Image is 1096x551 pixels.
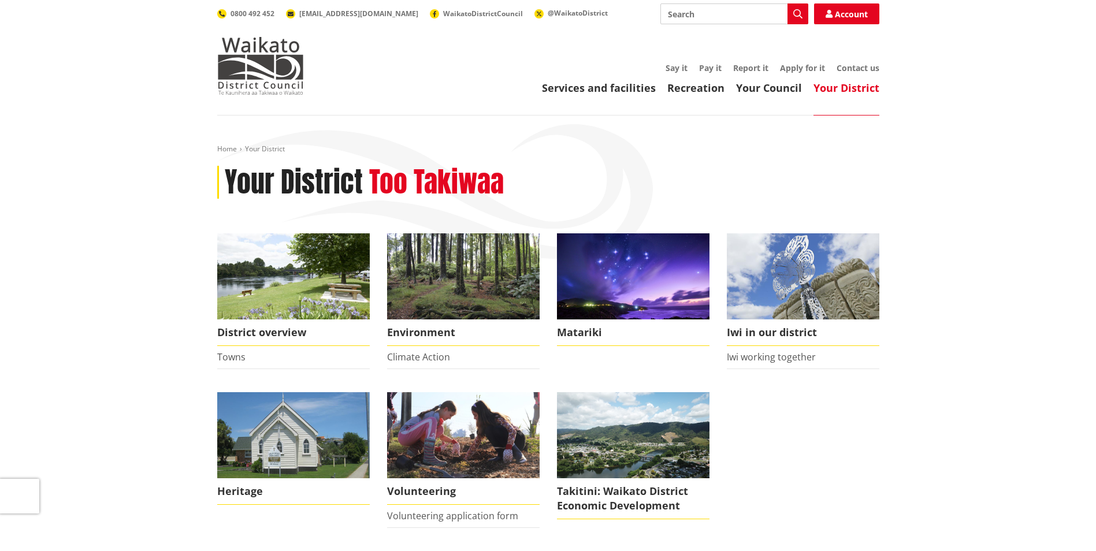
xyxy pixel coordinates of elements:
[727,233,879,346] a: Turangawaewae Ngaruawahia Iwi in our district
[837,62,879,73] a: Contact us
[557,478,709,519] span: Takitini: Waikato District Economic Development
[814,3,879,24] a: Account
[548,8,608,18] span: @WaikatoDistrict
[736,81,802,95] a: Your Council
[225,166,363,199] h1: Your District
[387,351,450,363] a: Climate Action
[387,392,540,505] a: volunteer icon Volunteering
[299,9,418,18] span: [EMAIL_ADDRESS][DOMAIN_NAME]
[557,233,709,319] img: Matariki over Whiaangaroa
[780,62,825,73] a: Apply for it
[387,478,540,505] span: Volunteering
[387,233,540,319] img: biodiversity- Wright's Bush_16x9 crop
[245,144,285,154] span: Your District
[387,233,540,346] a: Environment
[217,233,370,319] img: Ngaruawahia 0015
[217,144,237,154] a: Home
[443,9,523,18] span: WaikatoDistrictCouncil
[542,81,656,95] a: Services and facilities
[369,166,504,199] h2: Too Takiwaa
[557,392,709,478] img: ngaaruawaahia
[733,62,768,73] a: Report it
[217,233,370,346] a: Ngaruawahia 0015 District overview
[727,351,816,363] a: Iwi working together
[217,319,370,346] span: District overview
[387,319,540,346] span: Environment
[217,9,274,18] a: 0800 492 452
[727,233,879,319] img: Turangawaewae Ngaruawahia
[217,351,246,363] a: Towns
[557,392,709,519] a: Takitini: Waikato District Economic Development
[387,509,518,522] a: Volunteering application form
[667,81,725,95] a: Recreation
[557,233,709,346] a: Matariki
[534,8,608,18] a: @WaikatoDistrict
[217,144,879,154] nav: breadcrumb
[813,81,879,95] a: Your District
[727,319,879,346] span: Iwi in our district
[699,62,722,73] a: Pay it
[430,9,523,18] a: WaikatoDistrictCouncil
[231,9,274,18] span: 0800 492 452
[557,319,709,346] span: Matariki
[217,478,370,505] span: Heritage
[286,9,418,18] a: [EMAIL_ADDRESS][DOMAIN_NAME]
[660,3,808,24] input: Search input
[217,392,370,505] a: Raglan Church Heritage
[387,392,540,478] img: volunteer icon
[217,392,370,478] img: Raglan Church
[666,62,688,73] a: Say it
[217,37,304,95] img: Waikato District Council - Te Kaunihera aa Takiwaa o Waikato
